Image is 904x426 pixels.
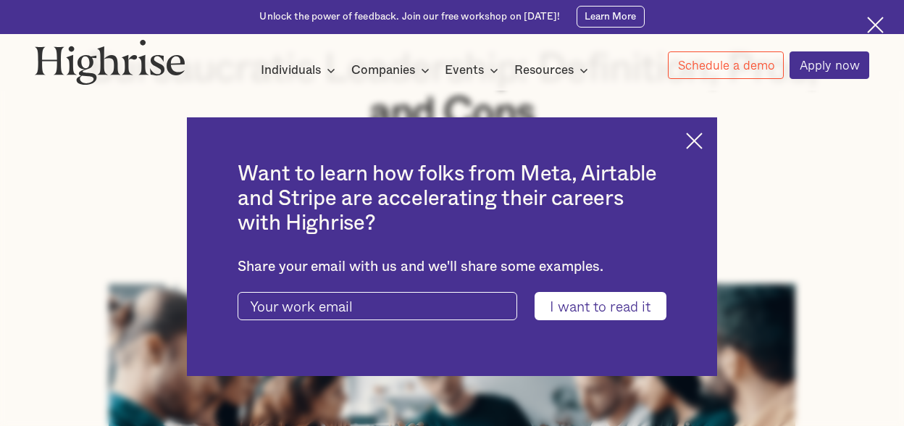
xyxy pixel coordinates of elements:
div: Share your email with us and we'll share some examples. [238,259,666,275]
div: Events [445,62,503,79]
input: Your work email [238,292,516,320]
img: Highrise logo [35,39,185,85]
a: Apply now [790,51,869,79]
div: Companies [351,62,415,79]
a: Learn More [577,6,644,28]
div: Resources [514,62,574,79]
div: Unlock the power of feedback. Join our free workshop on [DATE]! [259,10,560,24]
img: Cross icon [867,17,884,33]
div: Events [445,62,484,79]
form: current-ascender-blog-article-modal-form [238,292,666,320]
img: Cross icon [686,133,703,149]
a: Schedule a demo [668,51,784,79]
div: Companies [351,62,434,79]
div: Individuals [261,62,321,79]
div: Individuals [261,62,340,79]
input: I want to read it [535,292,666,320]
h2: Want to learn how folks from Meta, Airtable and Stripe are accelerating their careers with Highrise? [238,162,666,235]
div: Resources [514,62,593,79]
